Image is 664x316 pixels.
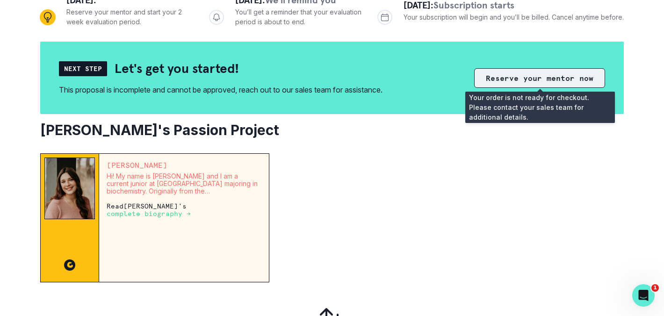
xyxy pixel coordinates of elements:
[235,7,363,27] p: You’ll get a reminder that your evaluation period is about to end.
[404,12,624,22] p: Your subscription will begin and you’ll be billed. Cancel anytime before.
[66,7,194,27] p: Reserve your mentor and start your 2 week evaluation period.
[107,209,191,217] a: complete biography →
[474,68,605,88] button: Reserve your mentor now
[44,158,95,219] img: Mentor Image
[107,161,261,169] p: [PERSON_NAME]
[632,284,655,307] iframe: Intercom live chat
[115,60,239,77] h2: Let's get you started!
[651,284,659,292] span: 1
[107,172,261,195] p: Hi! My name is [PERSON_NAME] and I am a current junior at [GEOGRAPHIC_DATA] majoring in biochemis...
[107,202,261,217] p: Read [PERSON_NAME] 's
[40,122,624,138] h2: [PERSON_NAME]'s Passion Project
[64,259,75,271] img: CC image
[59,84,383,95] div: This proposal is incomplete and cannot be approved, reach out to our sales team for assistance.
[59,61,107,76] div: Next Step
